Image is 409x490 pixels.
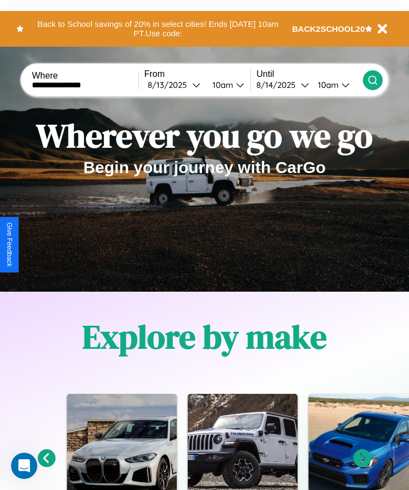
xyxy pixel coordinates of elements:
[256,69,363,79] label: Until
[144,79,204,91] button: 8/13/2025
[312,80,341,90] div: 10am
[148,80,192,90] div: 8 / 13 / 2025
[82,314,327,359] h1: Explore by make
[256,80,301,90] div: 8 / 14 / 2025
[24,16,292,41] button: Back to School savings of 20% in select cities! Ends [DATE] 10am PT.Use code:
[32,71,138,81] label: Where
[292,24,365,34] b: BACK2SCHOOL20
[11,453,37,479] iframe: Intercom live chat
[204,79,251,91] button: 10am
[207,80,236,90] div: 10am
[5,222,13,267] div: Give Feedback
[309,79,363,91] button: 10am
[144,69,251,79] label: From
